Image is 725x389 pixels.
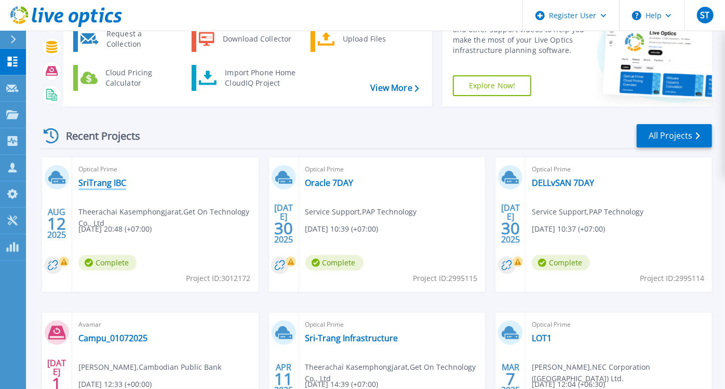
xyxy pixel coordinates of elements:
[73,26,180,52] a: Request a Collection
[506,374,515,383] span: 7
[532,178,594,188] a: DELLvSAN 7DAY
[78,255,137,271] span: Complete
[274,374,293,383] span: 11
[47,205,66,243] div: AUG 2025
[78,361,221,373] span: [PERSON_NAME] , Cambodian Public Bank
[186,273,251,284] span: Project ID: 3012172
[220,68,301,88] div: Import Phone Home CloudIQ Project
[305,361,486,384] span: Theerachai Kasemphongjarat , Get On Technology Co., Ltd
[52,379,61,388] span: 1
[453,75,532,96] a: Explore Now!
[78,178,126,188] a: SriTrang IBC
[305,164,479,175] span: Optical Prime
[47,219,66,228] span: 12
[78,333,147,343] a: Campu_01072025
[311,26,417,52] a: Upload Files
[501,224,520,233] span: 30
[305,206,417,218] span: Service Support , PAP Technology
[78,319,252,330] span: Avamar
[338,29,414,49] div: Upload Files
[101,29,177,49] div: Request a Collection
[532,319,706,330] span: Optical Prime
[640,273,704,284] span: Project ID: 2995114
[532,164,706,175] span: Optical Prime
[73,65,180,91] a: Cloud Pricing Calculator
[218,29,296,49] div: Download Collector
[305,178,354,188] a: Oracle 7DAY
[305,223,379,235] span: [DATE] 10:39 (+07:00)
[532,333,552,343] a: LOT1
[501,205,520,243] div: [DATE] 2025
[305,333,398,343] a: Sri-Trang Infrastructure
[274,205,293,243] div: [DATE] 2025
[78,164,252,175] span: Optical Prime
[305,255,364,271] span: Complete
[532,255,590,271] span: Complete
[453,14,587,56] div: Find tutorials, instructional guides and other support videos to help you make the most of your L...
[700,11,709,19] span: ST
[413,273,477,284] span: Project ID: 2995115
[192,26,298,52] a: Download Collector
[305,319,479,330] span: Optical Prime
[532,223,605,235] span: [DATE] 10:37 (+07:00)
[532,361,712,384] span: [PERSON_NAME] , NEC Corporation ([GEOGRAPHIC_DATA]) Ltd.
[78,223,152,235] span: [DATE] 20:48 (+07:00)
[40,123,154,149] div: Recent Projects
[78,206,259,229] span: Theerachai Kasemphongjarat , Get On Technology Co., Ltd
[274,224,293,233] span: 30
[532,206,643,218] span: Service Support , PAP Technology
[370,83,419,93] a: View More
[637,124,712,147] a: All Projects
[100,68,177,88] div: Cloud Pricing Calculator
